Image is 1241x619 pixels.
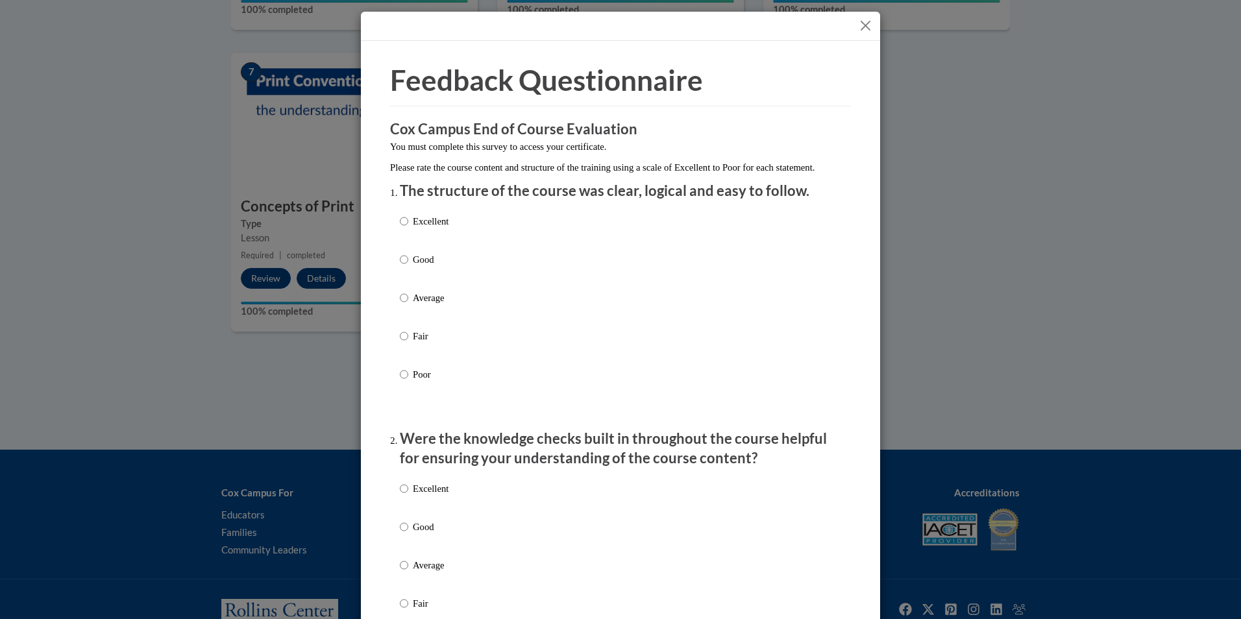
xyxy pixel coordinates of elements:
[400,181,841,201] p: The structure of the course was clear, logical and easy to follow.
[400,558,408,572] input: Average
[400,429,841,469] p: Were the knowledge checks built in throughout the course helpful for ensuring your understanding ...
[390,63,703,97] span: Feedback Questionnaire
[413,291,448,305] p: Average
[413,596,448,611] p: Fair
[413,520,448,534] p: Good
[400,367,408,382] input: Poor
[400,329,408,343] input: Fair
[400,520,408,534] input: Good
[413,481,448,496] p: Excellent
[390,140,851,154] p: You must complete this survey to access your certificate.
[400,596,408,611] input: Fair
[413,329,448,343] p: Fair
[400,481,408,496] input: Excellent
[857,18,874,34] button: Close
[413,367,448,382] p: Poor
[413,214,448,228] p: Excellent
[400,252,408,267] input: Good
[400,214,408,228] input: Excellent
[400,291,408,305] input: Average
[390,160,851,175] p: Please rate the course content and structure of the training using a scale of Excellent to Poor f...
[413,252,448,267] p: Good
[390,119,851,140] h3: Cox Campus End of Course Evaluation
[413,558,448,572] p: Average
